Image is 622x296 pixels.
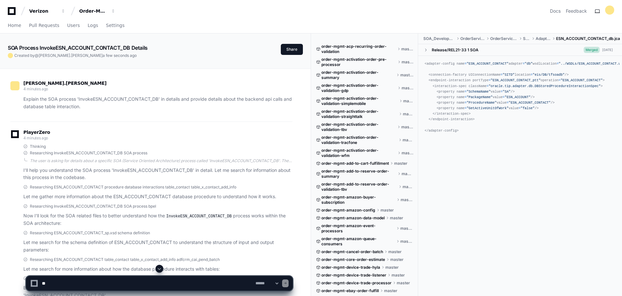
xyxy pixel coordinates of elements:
[30,185,236,190] span: Researching ESN_ACCOUNT_CONTACT procedure database interactions table_contact table_x_contact_add...
[561,78,603,82] span: "ESN_ACCOUNT_CONTACT"
[491,78,541,82] span: "ESN_ACCOUNT_CONTACT_ptt"
[321,169,396,179] span: order-mgmt-add-to-reserve-order-summary
[8,23,21,27] span: Home
[403,137,413,143] span: master
[30,150,147,156] span: Researching InvokeESN_ACCOUNT_CONTACT_DB SOA process
[321,249,383,254] span: order-mgmt-cancel-order-batch
[557,62,559,66] span: =
[465,62,466,66] span: =
[30,144,46,149] span: Thinking
[531,73,533,77] span: =
[503,73,515,77] span: "SITD"
[402,85,413,91] span: master
[35,53,39,58] span: @
[321,223,395,234] span: order-mgmt-amazon-event-processors
[465,106,466,110] span: =
[321,44,396,54] span: order-mgmt-acp-recurring-order-validation
[503,90,511,94] span: "SA"
[29,23,59,27] span: Pull Requests
[77,5,118,17] button: Order-Management-Legacy
[67,18,80,33] a: Users
[533,73,565,77] span: "eis/DB/tfsoadb"
[423,36,455,41] span: SOA_Development
[521,106,535,110] span: "false"
[525,62,533,66] span: "db"
[321,208,375,213] span: order-mgmt-amazon-config
[23,212,292,227] p: Now I'll look for the SOA related files to better understand how the process works within the SOA...
[487,84,489,88] span: =
[466,95,492,99] span: "PackageName"
[321,215,385,221] span: order-mgmt-amazon-data-model
[321,161,389,166] span: order-mgmt-add-to-cart-fulfillment
[465,90,466,94] span: =
[584,47,600,53] span: Merged
[30,230,150,236] span: Researching ESN_ACCOUNT_CONTACT_sp.xsd schema definition
[489,78,491,82] span: =
[8,18,21,33] a: Home
[39,53,103,58] span: [PERSON_NAME].[PERSON_NAME]
[402,59,413,65] span: master
[29,8,57,14] div: Verizon
[466,62,508,66] span: "ESN_ACCOUNT_CONTACT"
[403,111,413,117] span: master
[23,81,106,86] span: [PERSON_NAME].[PERSON_NAME]
[466,90,491,94] span: "SchemaName"
[106,18,124,33] a: Settings
[388,249,402,254] span: master
[79,8,107,14] div: Order-Management-Legacy
[536,36,551,41] span: Adapters
[321,122,396,132] span: order-mgmt-activation-order-validation-tbv
[402,171,413,176] span: master
[400,239,413,244] span: master
[501,73,503,77] span: =
[390,257,404,262] span: master
[23,239,292,254] p: Let me search for the schema definition of ESN_ACCOUNT_CONTACT to understand the structure of inp...
[321,236,395,247] span: order-mgmt-amazon-queue-consumers
[88,23,98,27] span: Logs
[460,36,485,41] span: OrderServices
[403,98,413,104] span: master
[321,182,397,192] span: order-mgmt-add-to-reserve-order-validation-tbv
[501,90,503,94] span: =
[566,8,587,14] button: Feedback
[321,57,396,67] span: order-mgmt-activation-order-pre-processor
[509,101,551,105] span: "ESN_ACCOUNT_CONTACT"
[550,8,561,14] a: Docs
[30,204,156,209] span: Researching InvokeESN_ACCOUNT_CONTACT_DB SOA process bpel
[559,78,561,82] span: =
[523,62,525,66] span: =
[401,124,413,130] span: master
[490,36,518,41] span: OrderServiceOS
[103,53,137,58] span: a few seconds ago
[380,208,394,213] span: master
[27,5,68,17] button: Verizon
[519,106,521,110] span: =
[400,226,413,231] span: master
[321,109,398,119] span: order-mgmt-activation-order-validation-straighttalk
[401,46,413,52] span: master
[432,47,479,53] div: Release/REL21-33 1 SOA
[165,213,233,219] code: InvokeESN_ACCOUNT_CONTACT_DB
[321,257,385,262] span: order-mgmt-core-order-estimate
[23,130,50,134] span: PlayerZero
[23,96,292,110] p: Explain the SOA process 'InvokeESN_ACCOUNT_CONTACT_DB' in details and provide details about the b...
[8,45,148,51] app-text-character-animate: SOA Process InvokeESN_ACCOUNT_CONTACT_DB Details
[425,61,616,134] div: <adapter-config name adapter wsdlLocation xmlns > <connection-factory UIConnectionName location /...
[400,72,413,78] span: master
[23,86,48,91] span: 4 minutes ago
[402,150,413,156] span: master
[504,95,530,99] span: "ESN_ACCOUNT"
[466,106,508,110] span: "GetActiveUnitOfWork"
[321,195,395,205] span: order-mgmt-amazon-buyer-subscription
[30,158,292,163] div: The user is asking for details about a specific SOA (Service Oriented Architecture) process calle...
[465,101,466,105] span: =
[23,167,292,182] p: I'll help you understand the SOA process 'InvokeESN_ACCOUNT_CONTACT_DB' in detail. Let me search ...
[321,148,396,158] span: order-mgmt-activation-order-validation-wfm
[29,18,59,33] a: Pull Requests
[465,95,466,99] span: =
[401,197,413,202] span: master
[23,135,48,140] span: 4 minutes ago
[88,18,98,33] a: Logs
[321,83,396,93] span: order-mgmt-activation-order-validation-gdp
[394,161,407,166] span: master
